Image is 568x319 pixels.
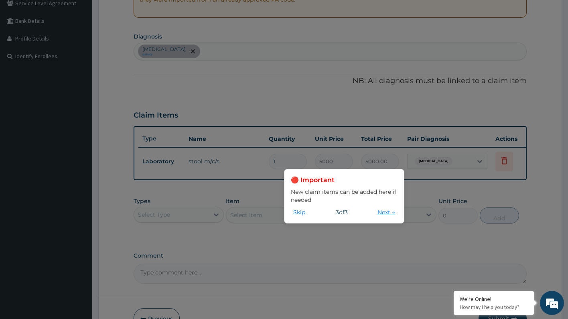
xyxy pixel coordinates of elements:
[15,40,32,60] img: d_794563401_company_1708531726252_794563401
[132,4,151,23] div: Minimize live chat window
[4,219,153,247] textarea: Type your message and hit 'Enter'
[460,304,528,311] p: How may I help you today?
[336,208,348,216] span: 3 of 3
[375,208,398,217] button: Next →
[42,45,135,55] div: Chat with us now
[460,295,528,303] div: We're Online!
[47,101,111,182] span: We're online!
[291,208,308,217] button: Skip
[291,176,398,185] h3: 🔴 Important
[291,188,398,204] p: New claim items can be added here if needed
